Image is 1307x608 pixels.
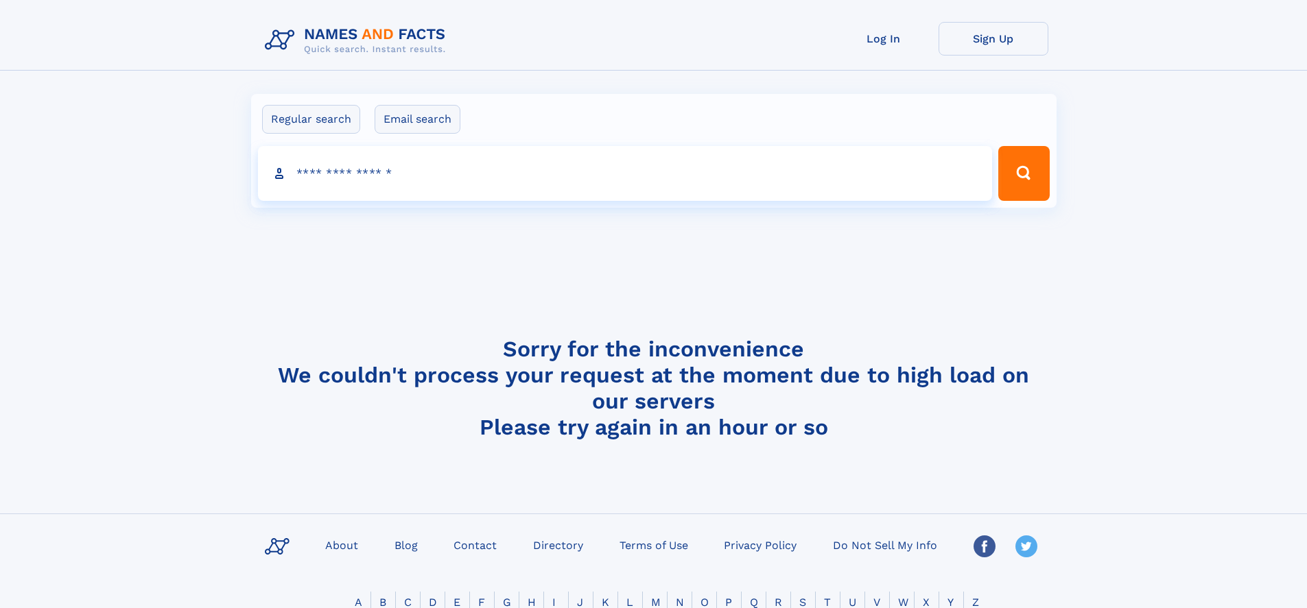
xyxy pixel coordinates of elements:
img: Twitter [1015,535,1037,557]
input: search input [258,146,993,201]
a: Sign Up [939,22,1048,56]
label: Regular search [262,105,360,134]
a: Contact [448,535,502,555]
img: Facebook [974,535,996,557]
a: Directory [528,535,589,555]
img: Logo Names and Facts [259,22,457,59]
a: Log In [829,22,939,56]
button: Search Button [998,146,1049,201]
h4: Sorry for the inconvenience We couldn't process your request at the moment due to high load on ou... [259,336,1048,440]
a: Do Not Sell My Info [827,535,943,555]
a: Terms of Use [614,535,694,555]
a: Privacy Policy [718,535,802,555]
a: Blog [389,535,423,555]
a: About [320,535,364,555]
label: Email search [375,105,460,134]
